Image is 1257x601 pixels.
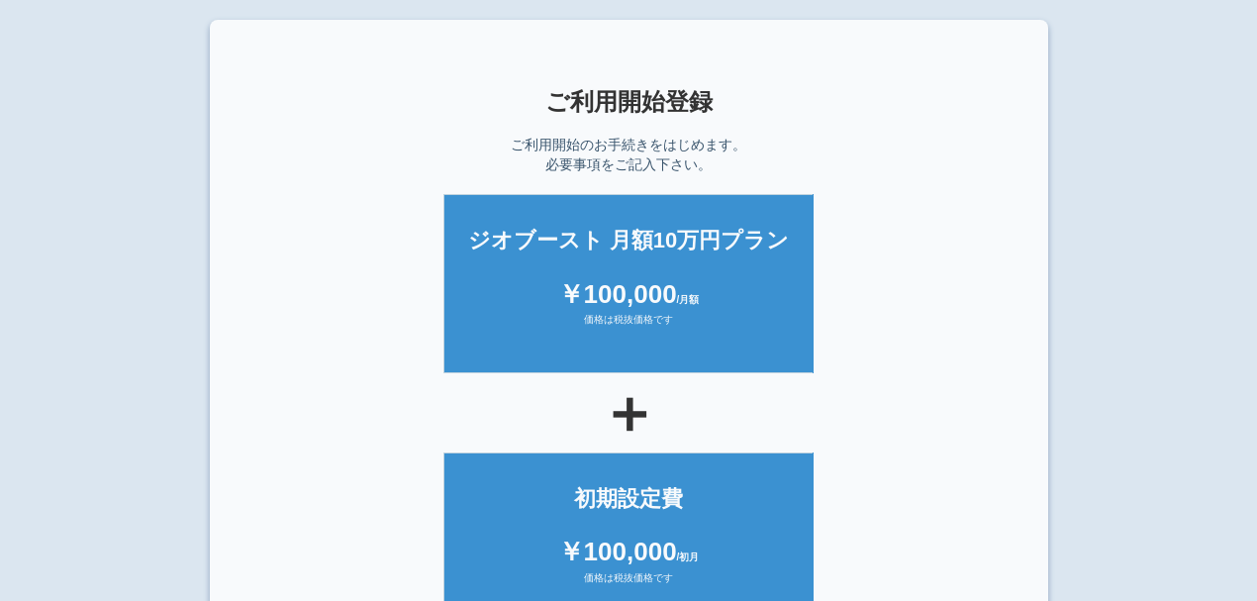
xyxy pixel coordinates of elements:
span: /初月 [677,551,700,562]
div: 価格は税抜価格です [464,313,793,343]
div: 初期設定費 [464,483,793,514]
div: ￥100,000 [464,276,793,313]
p: ご利用開始のお手続きをはじめます。 必要事項をご記入下さい。 [511,135,746,174]
div: ￥100,000 [464,534,793,570]
div: ＋ [259,383,999,443]
div: ジオブースト 月額10万円プラン [464,225,793,255]
div: 価格は税抜価格です [464,571,793,601]
h1: ご利用開始登録 [259,89,999,115]
span: /月額 [677,294,700,305]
